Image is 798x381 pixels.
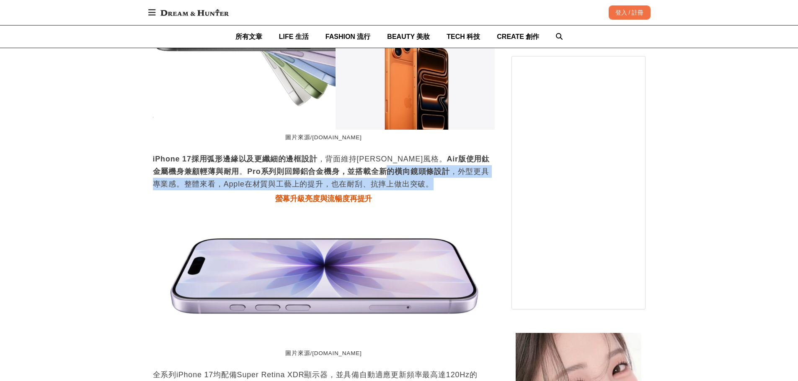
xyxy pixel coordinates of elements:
span: FASHION 流行 [325,33,371,40]
span: 所有文章 [235,33,262,40]
p: ，背面維持[PERSON_NAME]風格。 。 ，外型更具專業感。整體來看，Apple在材質與工藝上的提升，也在耐刮、抗摔上做出突破。 [153,153,495,190]
span: CREATE 創作 [497,33,539,40]
a: CREATE 創作 [497,26,539,48]
figcaption: 圖片來源/[DOMAIN_NAME] [153,345,495,362]
a: BEAUTY 美妝 [387,26,430,48]
figcaption: 圖片來源/[DOMAIN_NAME] [153,130,495,146]
a: 所有文章 [235,26,262,48]
span: 螢幕升級亮度與流暢度再提升 [275,194,372,203]
a: TECH 科技 [447,26,480,48]
strong: iPhone 17採用弧形邊緣以及更纖細的邊框設計 [153,155,318,163]
span: BEAUTY 美妝 [387,33,430,40]
strong: Pro系列則回歸鋁合金機身，並搭載全新的橫向鏡頭條設計 [247,167,450,176]
a: LIFE 生活 [279,26,309,48]
img: Dream & Hunter [156,5,233,20]
img: iPhone 17值得買嗎？全新iPhone 17系列完整介紹，規格、價格、上市時間與顏色選擇一次看！ [153,210,495,345]
span: LIFE 生活 [279,33,309,40]
strong: Air版使用鈦金屬機身兼顧輕薄與耐用 [153,155,490,176]
span: TECH 科技 [447,33,480,40]
div: 登入 / 註冊 [609,5,651,20]
a: FASHION 流行 [325,26,371,48]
